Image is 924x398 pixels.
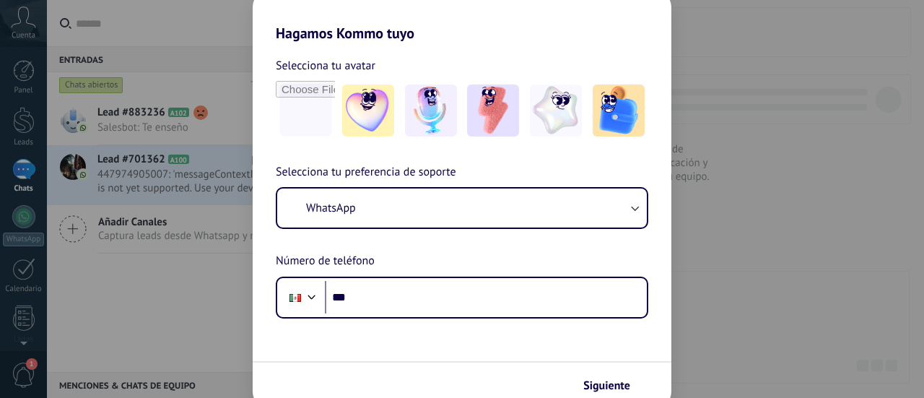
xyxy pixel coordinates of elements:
[467,85,519,137] img: -3.jpeg
[282,282,309,313] div: Mexico: + 52
[405,85,457,137] img: -2.jpeg
[342,85,394,137] img: -1.jpeg
[306,201,356,215] span: WhatsApp
[277,189,647,228] button: WhatsApp
[530,85,582,137] img: -4.jpeg
[577,373,650,398] button: Siguiente
[583,381,630,391] span: Siguiente
[276,56,375,75] span: Selecciona tu avatar
[593,85,645,137] img: -5.jpeg
[276,252,375,271] span: Número de teléfono
[276,163,456,182] span: Selecciona tu preferencia de soporte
